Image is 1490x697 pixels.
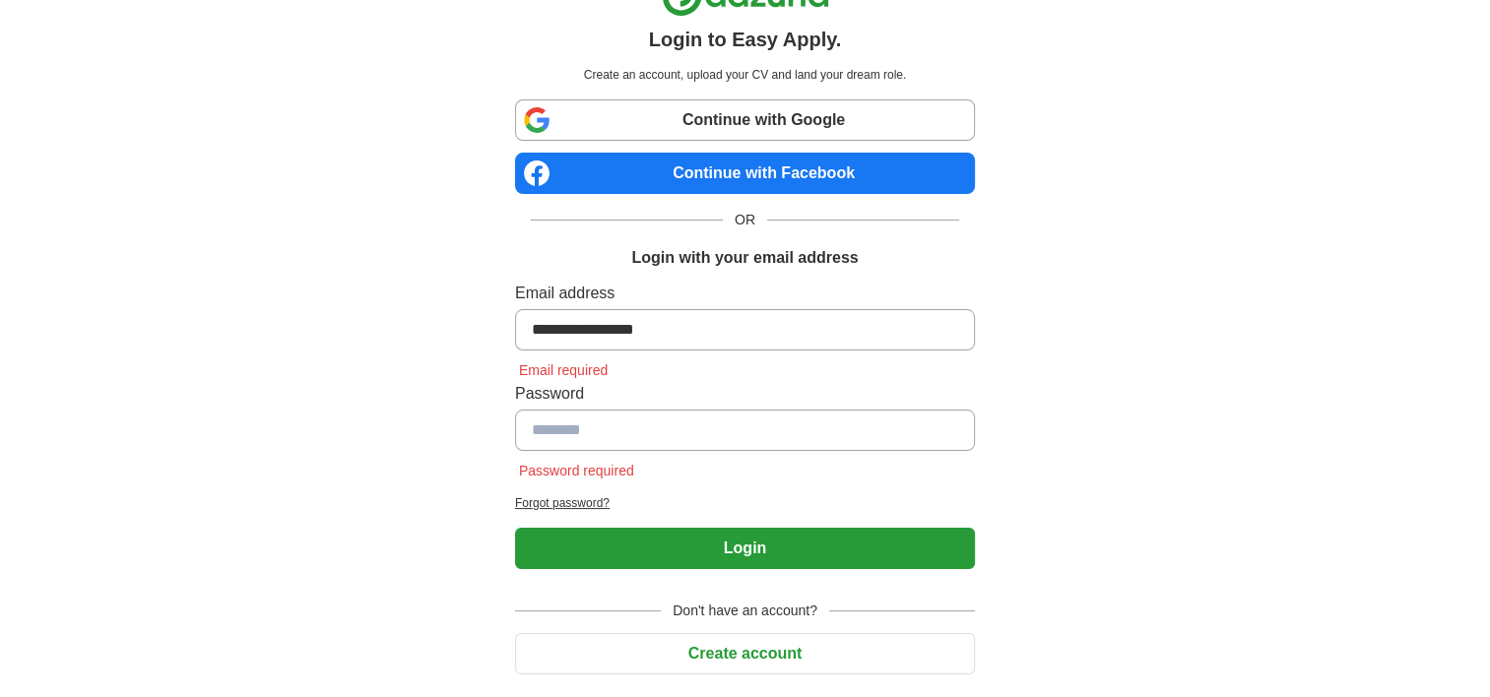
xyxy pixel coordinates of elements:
a: Forgot password? [515,494,975,512]
h1: Login to Easy Apply. [649,25,842,54]
span: OR [723,210,767,230]
span: Don't have an account? [661,601,829,621]
p: Create an account, upload your CV and land your dream role. [519,66,971,84]
h1: Login with your email address [631,246,858,270]
button: Create account [515,633,975,674]
span: Password required [515,463,638,478]
a: Create account [515,645,975,662]
span: Email required [515,362,612,378]
a: Continue with Facebook [515,153,975,194]
label: Password [515,382,975,406]
a: Continue with Google [515,99,975,141]
button: Login [515,528,975,569]
label: Email address [515,282,975,305]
